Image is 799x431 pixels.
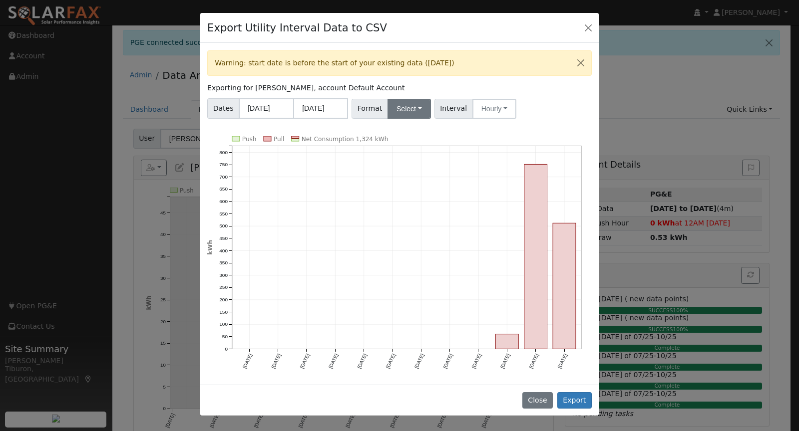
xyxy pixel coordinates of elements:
h4: Export Utility Interval Data to CSV [207,20,387,36]
text: [DATE] [385,353,397,369]
rect: onclick="" [496,334,519,349]
text: kWh [207,240,214,255]
text: 400 [219,248,228,253]
button: Close [522,392,553,409]
text: 350 [219,260,228,265]
text: 300 [219,272,228,278]
text: [DATE] [299,353,311,369]
text: [DATE] [271,353,282,369]
button: Close [570,51,591,75]
text: 200 [219,297,228,302]
text: 0 [225,346,228,352]
text: [DATE] [471,353,482,369]
rect: onclick="" [553,223,576,349]
text: 50 [222,334,228,339]
text: 150 [219,309,228,315]
text: 550 [219,211,228,216]
button: Export [557,392,592,409]
label: Exporting for [PERSON_NAME], account Default Account [207,83,404,93]
span: Dates [207,98,239,119]
span: Interval [434,99,473,119]
button: Hourly [472,99,516,119]
button: Select [388,99,431,119]
text: Net Consumption 1,324 kWh [302,136,389,143]
text: [DATE] [528,353,540,369]
text: 100 [219,322,228,327]
text: [DATE] [242,353,253,369]
text: [DATE] [328,353,339,369]
text: 450 [219,235,228,241]
text: Push [242,136,257,143]
text: 600 [219,199,228,204]
text: Pull [274,136,284,143]
div: Warning: start date is before the start of your existing data ([DATE]) [207,50,592,76]
text: [DATE] [442,353,454,369]
text: 750 [219,162,228,167]
text: [DATE] [413,353,425,369]
text: 800 [219,150,228,155]
text: 650 [219,187,228,192]
text: [DATE] [557,353,568,369]
text: 700 [219,174,228,180]
button: Close [581,20,595,34]
rect: onclick="" [524,165,547,349]
text: [DATE] [357,353,368,369]
text: 500 [219,223,228,229]
text: 250 [219,285,228,290]
span: Format [352,99,388,119]
text: [DATE] [499,353,511,369]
